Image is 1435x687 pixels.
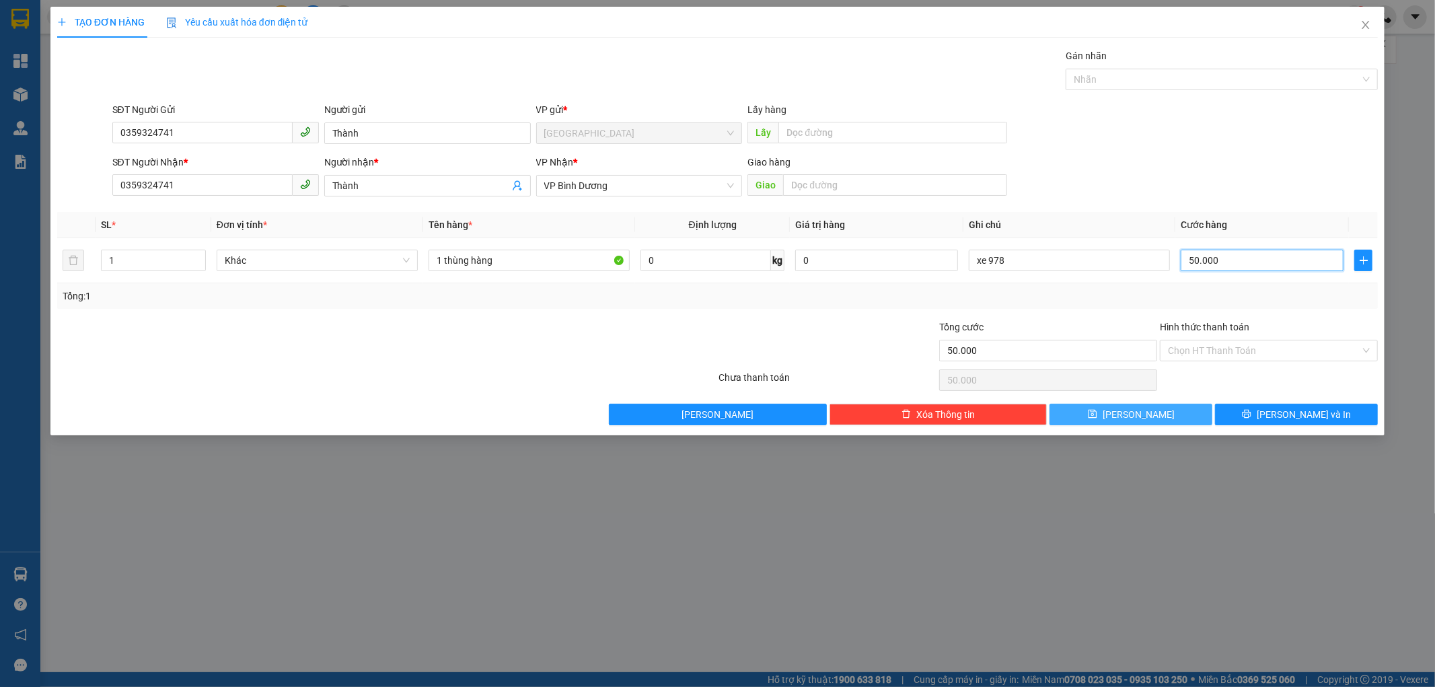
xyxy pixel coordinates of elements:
span: close [1360,20,1371,30]
span: Yêu cầu xuất hóa đơn điện tử [166,17,308,28]
div: SĐT Người Gửi [112,102,319,117]
button: Close [1347,7,1385,44]
span: [PERSON_NAME] [1103,407,1175,422]
span: Nha Trang [544,123,735,143]
span: delete [902,409,911,420]
span: TẠO ĐƠN HÀNG [57,17,145,28]
span: SL [101,219,112,230]
button: [PERSON_NAME] [609,404,827,425]
img: icon [166,17,177,28]
span: VP Nhận [536,157,574,168]
span: plus [57,17,67,27]
span: Tổng cước [939,322,984,332]
span: Tên hàng [429,219,472,230]
span: VP Bình Dương [544,176,735,196]
div: VP gửi [536,102,743,117]
button: delete [63,250,84,271]
span: Lấy [747,122,778,143]
span: Xóa Thông tin [916,407,975,422]
span: phone [300,126,311,137]
div: SĐT Người Nhận [112,155,319,170]
span: Khác [225,250,410,270]
span: [PERSON_NAME] và In [1257,407,1351,422]
span: Giao [747,174,783,196]
button: plus [1354,250,1372,271]
span: user-add [512,180,523,191]
span: Lấy hàng [747,104,786,115]
button: deleteXóa Thông tin [830,404,1047,425]
label: Gán nhãn [1066,50,1107,61]
span: Đơn vị tính [217,219,267,230]
label: Hình thức thanh toán [1160,322,1249,332]
div: Người nhận [324,155,531,170]
div: Người gửi [324,102,531,117]
input: Dọc đường [783,174,1007,196]
span: phone [300,179,311,190]
div: Tổng: 1 [63,289,554,303]
button: save[PERSON_NAME] [1050,404,1212,425]
span: [PERSON_NAME] [682,407,753,422]
span: plus [1355,255,1372,266]
span: Giá trị hàng [795,219,845,230]
input: 0 [795,250,958,271]
span: Định lượng [689,219,737,230]
div: Chưa thanh toán [718,370,939,394]
span: Cước hàng [1181,219,1227,230]
span: Giao hàng [747,157,790,168]
span: save [1088,409,1097,420]
span: kg [771,250,784,271]
input: Ghi Chú [969,250,1170,271]
button: printer[PERSON_NAME] và In [1215,404,1378,425]
input: Dọc đường [778,122,1007,143]
th: Ghi chú [963,212,1175,238]
span: printer [1242,409,1251,420]
input: VD: Bàn, Ghế [429,250,630,271]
